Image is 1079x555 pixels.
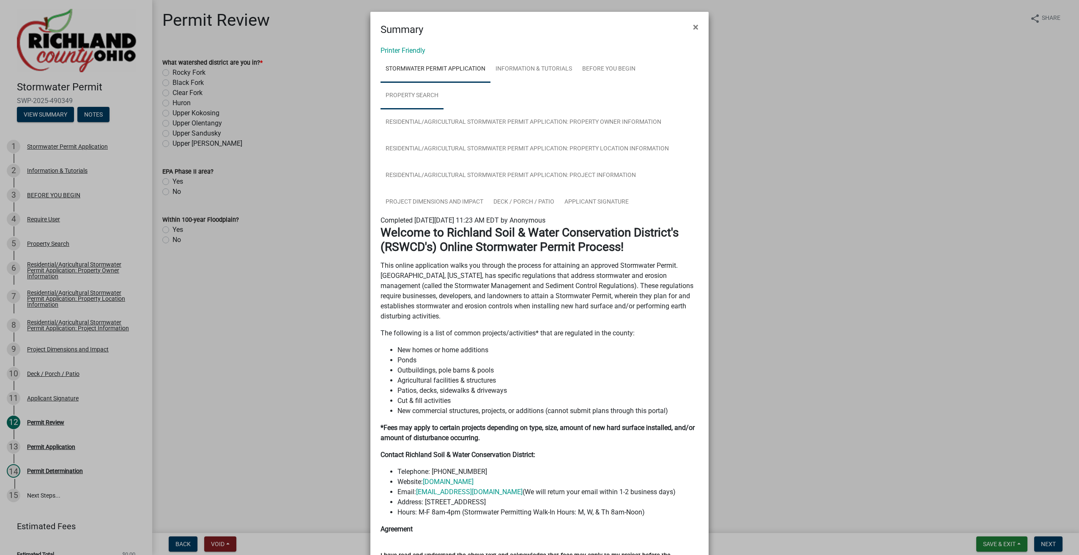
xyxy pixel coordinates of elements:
[397,345,698,355] li: New homes or home additions
[577,56,641,83] a: BEFORE YOU BEGIN
[381,22,423,37] h4: Summary
[693,21,698,33] span: ×
[397,375,698,386] li: Agricultural facilities & structures
[488,189,559,216] a: Deck / Porch / Patio
[381,424,695,442] strong: *Fees may apply to certain projects depending on type, size, amount of new hard surface installed...
[381,525,413,533] strong: Agreement
[397,507,698,517] li: Hours: M-F 8am-4pm (Stormwater Permitting Walk-In Hours: M, W, & Th 8am-Noon)
[381,109,666,136] a: Residential/Agricultural Stormwater Permit Application: Property Owner Information
[397,355,698,365] li: Ponds
[381,162,641,189] a: Residential/Agricultural Stormwater Permit Application: Project Information
[416,488,523,496] a: [EMAIL_ADDRESS][DOMAIN_NAME]
[381,82,444,109] a: Property Search
[397,386,698,396] li: Patios, decks, sidewalks & driveways
[381,328,698,338] p: The following is a list of common projects/activities* that are regulated in the county:
[423,478,474,486] a: [DOMAIN_NAME]
[381,46,425,54] a: Printer Friendly
[381,189,488,216] a: Project Dimensions and Impact
[490,56,577,83] a: Information & Tutorials
[397,497,698,507] li: Address: [STREET_ADDRESS]
[397,487,698,497] li: Email: (We will return your email within 1-2 business days)
[397,365,698,375] li: Outbuildings, pole barns & pools
[559,189,634,216] a: Applicant Signature
[397,396,698,406] li: Cut & fill activities
[397,406,698,416] li: New commercial structures, projects, or additions (cannot submit plans through this portal)
[381,226,679,254] strong: Welcome to Richland Soil & Water Conservation District's (RSWCD's) Online Stormwater Permit Process!
[397,467,698,477] li: Telephone: [PHONE_NUMBER]
[381,216,545,224] span: Completed [DATE][DATE] 11:23 AM EDT by Anonymous
[381,136,674,163] a: Residential/Agricultural Stormwater Permit Application: Property Location Information
[397,477,698,487] li: Website:
[686,15,705,39] button: Close
[381,261,698,321] p: This online application walks you through the process for attaining an approved Stormwater Permit...
[381,56,490,83] a: Stormwater Permit Application
[381,451,535,459] strong: Contact Richland Soil & Water Conservation District:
